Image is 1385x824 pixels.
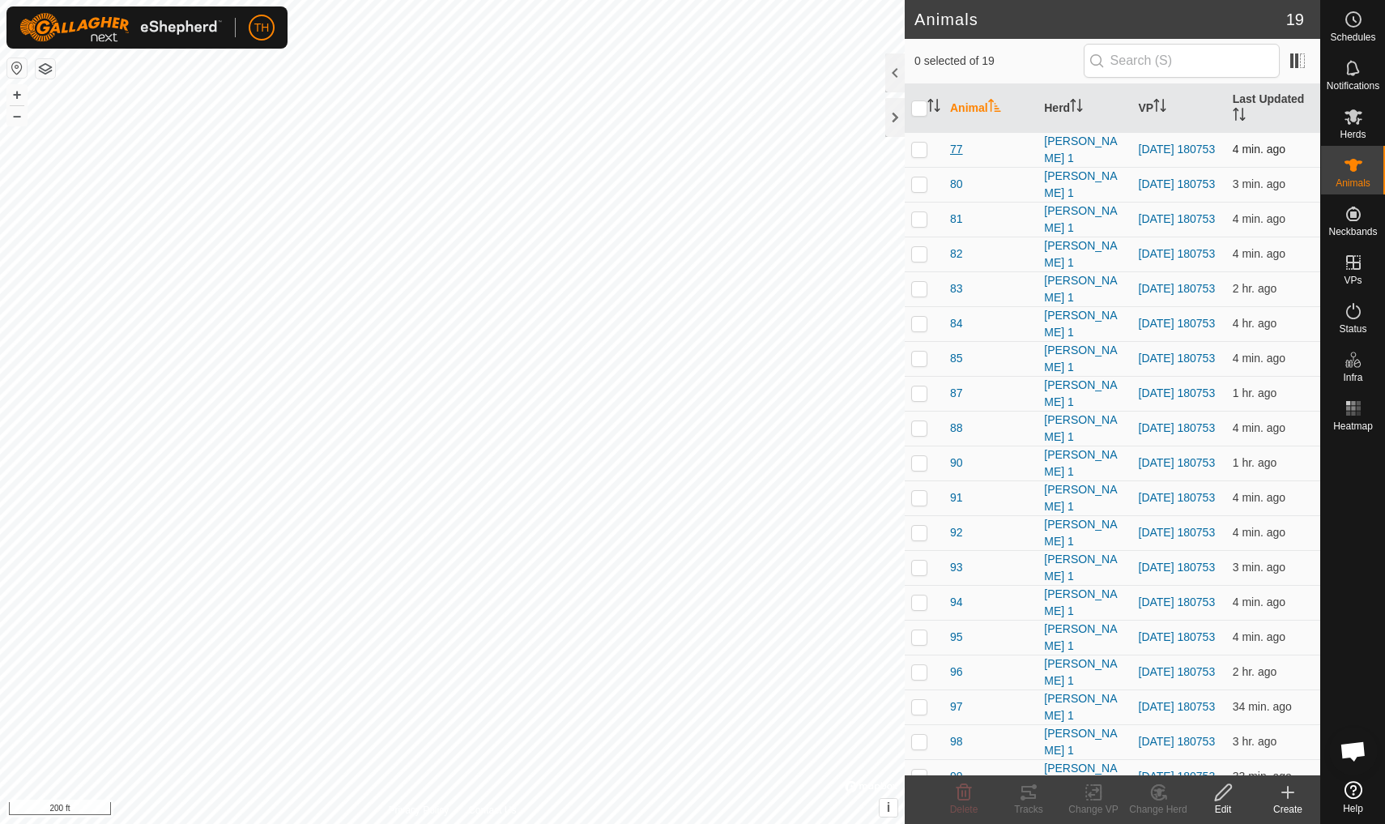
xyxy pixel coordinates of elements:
[880,799,897,817] button: i
[1233,491,1285,504] span: Sep 10, 2025 at 9:32 AM
[1139,282,1216,295] a: [DATE] 180753
[1139,491,1216,504] a: [DATE] 180753
[1044,516,1125,550] div: [PERSON_NAME] 1
[1233,526,1285,539] span: Sep 10, 2025 at 9:32 AM
[1233,212,1285,225] span: Sep 10, 2025 at 9:31 AM
[1061,802,1126,817] div: Change VP
[950,420,963,437] span: 88
[950,698,963,715] span: 97
[1233,317,1277,330] span: Sep 10, 2025 at 5:02 AM
[1038,84,1131,133] th: Herd
[1329,727,1378,775] div: Open chat
[1233,247,1285,260] span: Sep 10, 2025 at 9:32 AM
[1333,421,1373,431] span: Heatmap
[1336,178,1370,188] span: Animals
[1044,760,1125,794] div: [PERSON_NAME] 1
[1139,352,1216,365] a: [DATE] 180753
[1321,775,1385,820] a: Help
[1044,725,1125,759] div: [PERSON_NAME] 1
[7,85,27,105] button: +
[1153,101,1166,114] p-sorticon: Activate to sort
[36,59,55,79] button: Map Layers
[1233,143,1285,156] span: Sep 10, 2025 at 9:31 AM
[1233,386,1277,399] span: Sep 10, 2025 at 8:32 AM
[1344,275,1362,285] span: VPs
[1044,237,1125,271] div: [PERSON_NAME] 1
[1233,700,1292,713] span: Sep 10, 2025 at 9:02 AM
[1139,317,1216,330] a: [DATE] 180753
[988,101,1001,114] p-sorticon: Activate to sort
[1139,386,1216,399] a: [DATE] 180753
[1044,203,1125,237] div: [PERSON_NAME] 1
[7,106,27,126] button: –
[1255,802,1320,817] div: Create
[1343,373,1362,382] span: Infra
[1139,526,1216,539] a: [DATE] 180753
[468,803,516,818] a: Contact Us
[950,385,963,402] span: 87
[1139,770,1216,783] a: [DATE] 180753
[1233,110,1246,123] p-sorticon: Activate to sort
[19,13,222,42] img: Gallagher Logo
[254,19,270,36] span: TH
[1286,7,1304,32] span: 19
[1191,802,1255,817] div: Edit
[1233,665,1277,678] span: Sep 10, 2025 at 7:02 AM
[950,664,963,681] span: 96
[1327,81,1379,91] span: Notifications
[1139,700,1216,713] a: [DATE] 180753
[887,801,890,814] span: i
[1233,177,1285,190] span: Sep 10, 2025 at 9:32 AM
[1044,412,1125,446] div: [PERSON_NAME] 1
[1084,44,1280,78] input: Search (S)
[1044,621,1125,655] div: [PERSON_NAME] 1
[1132,84,1226,133] th: VP
[914,53,1084,70] span: 0 selected of 19
[1343,804,1363,813] span: Help
[950,455,963,472] span: 90
[950,350,963,367] span: 85
[950,524,963,541] span: 92
[7,58,27,78] button: Reset Map
[1139,177,1216,190] a: [DATE] 180753
[950,315,963,332] span: 84
[1139,143,1216,156] a: [DATE] 180753
[1044,481,1125,515] div: [PERSON_NAME] 1
[950,176,963,193] span: 80
[950,141,963,158] span: 77
[914,10,1286,29] h2: Animals
[1233,352,1285,365] span: Sep 10, 2025 at 9:32 AM
[1044,133,1125,167] div: [PERSON_NAME] 1
[1126,802,1191,817] div: Change Herd
[950,489,963,506] span: 91
[1233,735,1277,748] span: Sep 10, 2025 at 6:02 AM
[1139,630,1216,643] a: [DATE] 180753
[1044,446,1125,480] div: [PERSON_NAME] 1
[1070,101,1083,114] p-sorticon: Activate to sort
[950,280,963,297] span: 83
[1340,130,1366,139] span: Herds
[950,804,978,815] span: Delete
[1233,596,1285,608] span: Sep 10, 2025 at 9:32 AM
[1139,421,1216,434] a: [DATE] 180753
[1044,377,1125,411] div: [PERSON_NAME] 1
[1139,212,1216,225] a: [DATE] 180753
[1044,655,1125,690] div: [PERSON_NAME] 1
[1233,282,1277,295] span: Sep 10, 2025 at 7:32 AM
[944,84,1038,133] th: Animal
[1044,307,1125,341] div: [PERSON_NAME] 1
[950,559,963,576] span: 93
[950,594,963,611] span: 94
[1330,32,1375,42] span: Schedules
[1139,665,1216,678] a: [DATE] 180753
[950,733,963,750] span: 98
[388,803,449,818] a: Privacy Policy
[1233,421,1285,434] span: Sep 10, 2025 at 9:32 AM
[1233,456,1277,469] span: Sep 10, 2025 at 8:31 AM
[1044,690,1125,724] div: [PERSON_NAME] 1
[950,768,963,785] span: 99
[950,629,963,646] span: 95
[1044,586,1125,620] div: [PERSON_NAME] 1
[996,802,1061,817] div: Tracks
[1233,630,1285,643] span: Sep 10, 2025 at 9:32 AM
